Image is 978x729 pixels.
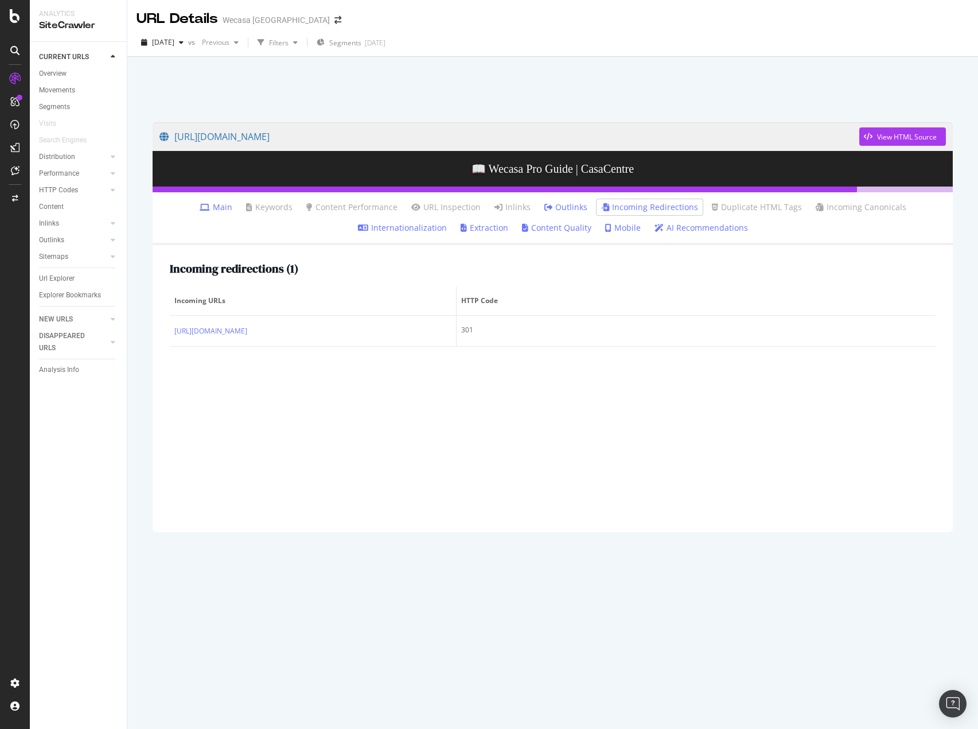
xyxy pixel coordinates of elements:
div: DISAPPEARED URLS [39,330,97,354]
a: CURRENT URLS [39,51,107,63]
span: Incoming URLs [174,296,449,306]
a: Movements [39,84,119,96]
button: Previous [197,33,243,52]
div: Segments [39,101,70,113]
a: Distribution [39,151,107,163]
a: Main [200,201,232,213]
a: URL Inspection [411,201,481,213]
button: Segments[DATE] [312,33,390,52]
a: [URL][DOMAIN_NAME] [174,325,247,337]
div: Overview [39,68,67,80]
a: Inlinks [494,201,531,213]
h2: Incoming redirections ( 1 ) [170,262,298,275]
a: Incoming Redirections [601,201,698,213]
a: Url Explorer [39,273,119,285]
a: Explorer Bookmarks [39,289,119,301]
div: Wecasa [GEOGRAPHIC_DATA] [223,14,330,26]
h3: 📖 Wecasa Pro Guide | CasaCentre [153,151,953,187]
div: View HTML Source [877,132,937,142]
div: Filters [269,38,289,48]
div: arrow-right-arrow-left [334,16,341,24]
a: HTTP Codes [39,184,107,196]
span: 2025 Aug. 17th [152,37,174,47]
a: Keywords [246,201,293,213]
div: Open Intercom Messenger [939,690,967,718]
div: Visits [39,118,56,130]
div: SiteCrawler [39,19,118,32]
div: Outlinks [39,234,64,246]
a: Content Quality [522,222,591,234]
div: Movements [39,84,75,96]
span: Segments [329,38,361,48]
div: Analytics [39,9,118,19]
div: CURRENT URLS [39,51,89,63]
span: vs [188,37,197,47]
a: NEW URLS [39,313,107,325]
a: Search Engines [39,134,98,146]
div: HTTP Codes [39,184,78,196]
div: Sitemaps [39,251,68,263]
button: [DATE] [137,33,188,52]
a: [URL][DOMAIN_NAME] [159,122,859,151]
div: Analysis Info [39,364,79,376]
div: Url Explorer [39,273,75,285]
a: Internationalization [358,222,447,234]
a: Inlinks [39,218,107,230]
a: Visits [39,118,68,130]
a: Analysis Info [39,364,119,376]
a: DISAPPEARED URLS [39,330,107,354]
div: NEW URLS [39,313,73,325]
a: Outlinks [544,201,587,213]
a: Segments [39,101,119,113]
a: Mobile [605,222,641,234]
a: Extraction [461,222,508,234]
div: Inlinks [39,218,59,230]
button: View HTML Source [859,127,946,146]
a: Overview [39,68,119,80]
div: Content [39,201,64,213]
span: HTTP Code [461,296,928,306]
td: 301 [457,316,936,347]
a: Outlinks [39,234,107,246]
a: Performance [39,168,107,180]
a: Content Performance [306,201,398,213]
a: Incoming Canonicals [816,201,906,213]
div: Search Engines [39,134,87,146]
span: Previous [197,37,229,47]
button: Filters [253,33,302,52]
div: Explorer Bookmarks [39,289,101,301]
div: Distribution [39,151,75,163]
a: AI Recommendations [654,222,748,234]
div: Performance [39,168,79,180]
a: Sitemaps [39,251,107,263]
div: [DATE] [365,38,385,48]
a: Content [39,201,119,213]
div: URL Details [137,9,218,29]
a: Duplicate HTML Tags [712,201,802,213]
